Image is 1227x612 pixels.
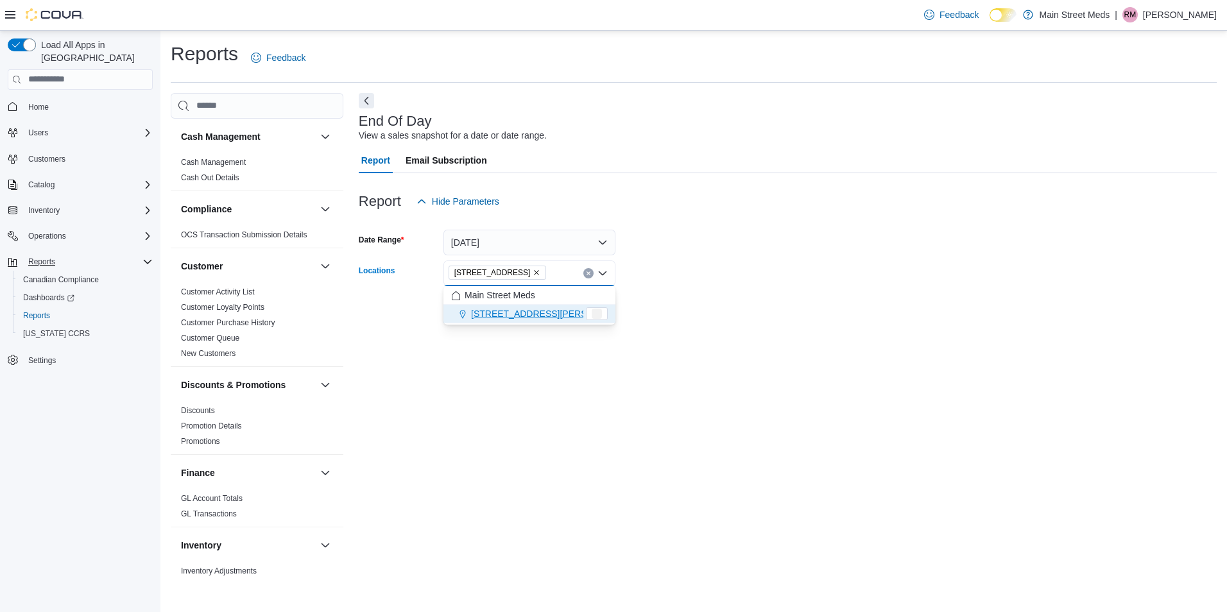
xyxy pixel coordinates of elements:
[1143,7,1217,22] p: [PERSON_NAME]
[23,151,153,167] span: Customers
[3,149,158,168] button: Customers
[23,310,50,321] span: Reports
[23,125,153,140] span: Users
[181,302,264,312] span: Customer Loyalty Points
[359,114,432,129] h3: End Of Day
[318,259,333,274] button: Customer
[181,348,236,359] span: New Customers
[23,228,71,244] button: Operations
[23,254,153,269] span: Reports
[443,230,615,255] button: [DATE]
[18,326,153,341] span: Washington CCRS
[171,227,343,248] div: Compliance
[181,318,275,328] span: Customer Purchase History
[3,176,158,194] button: Catalog
[171,155,343,191] div: Cash Management
[181,378,286,391] h3: Discounts & Promotions
[18,326,95,341] a: [US_STATE] CCRS
[181,436,220,446] span: Promotions
[181,466,315,479] button: Finance
[18,308,153,323] span: Reports
[23,228,153,244] span: Operations
[449,266,547,280] span: 310 West Main Street
[1122,7,1138,22] div: Richard Mowery
[181,130,315,143] button: Cash Management
[181,318,275,327] a: Customer Purchase History
[454,266,531,279] span: [STREET_ADDRESS]
[246,45,311,71] a: Feedback
[181,509,237,519] span: GL Transactions
[181,157,246,167] span: Cash Management
[23,328,90,339] span: [US_STATE] CCRS
[361,148,390,173] span: Report
[359,129,547,142] div: View a sales snapshot for a date or date range.
[23,151,71,167] a: Customers
[3,253,158,271] button: Reports
[171,284,343,366] div: Customer
[359,266,395,276] label: Locations
[181,509,237,518] a: GL Transactions
[359,235,404,245] label: Date Range
[3,227,158,245] button: Operations
[13,307,158,325] button: Reports
[8,92,153,403] nav: Complex example
[23,203,153,218] span: Inventory
[13,271,158,289] button: Canadian Compliance
[3,350,158,369] button: Settings
[940,8,979,21] span: Feedback
[318,129,333,144] button: Cash Management
[411,189,504,214] button: Hide Parameters
[181,303,264,312] a: Customer Loyalty Points
[181,260,223,273] h3: Customer
[266,51,305,64] span: Feedback
[318,465,333,480] button: Finance
[28,231,66,241] span: Operations
[181,405,215,416] span: Discounts
[23,254,60,269] button: Reports
[181,539,221,552] h3: Inventory
[23,177,60,192] button: Catalog
[13,289,158,307] a: Dashboards
[13,325,158,343] button: [US_STATE] CCRS
[18,290,80,305] a: Dashboards
[181,493,243,504] span: GL Account Totals
[181,406,215,415] a: Discounts
[1124,7,1137,22] span: RM
[181,130,261,143] h3: Cash Management
[23,352,153,368] span: Settings
[23,293,74,303] span: Dashboards
[406,148,487,173] span: Email Subscription
[23,99,54,115] a: Home
[181,437,220,446] a: Promotions
[181,230,307,239] a: OCS Transaction Submission Details
[23,177,153,192] span: Catalog
[18,272,153,287] span: Canadian Compliance
[181,466,215,479] h3: Finance
[181,203,232,216] h3: Compliance
[533,269,540,276] button: Remove 310 West Main Street from selection in this group
[28,154,65,164] span: Customers
[181,158,246,167] a: Cash Management
[359,93,374,108] button: Next
[28,205,60,216] span: Inventory
[583,268,594,278] button: Clear input
[181,566,257,576] span: Inventory Adjustments
[318,377,333,393] button: Discounts & Promotions
[181,349,236,358] a: New Customers
[171,491,343,527] div: Finance
[3,201,158,219] button: Inventory
[181,421,242,430] a: Promotion Details
[990,8,1017,22] input: Dark Mode
[181,333,239,343] span: Customer Queue
[28,355,56,366] span: Settings
[23,125,53,140] button: Users
[181,230,307,240] span: OCS Transaction Submission Details
[28,102,49,112] span: Home
[181,173,239,183] span: Cash Out Details
[23,353,61,368] a: Settings
[443,305,615,323] button: [STREET_ADDRESS][PERSON_NAME]
[181,421,242,431] span: Promotion Details
[443,286,615,323] div: Choose from the following options
[181,539,315,552] button: Inventory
